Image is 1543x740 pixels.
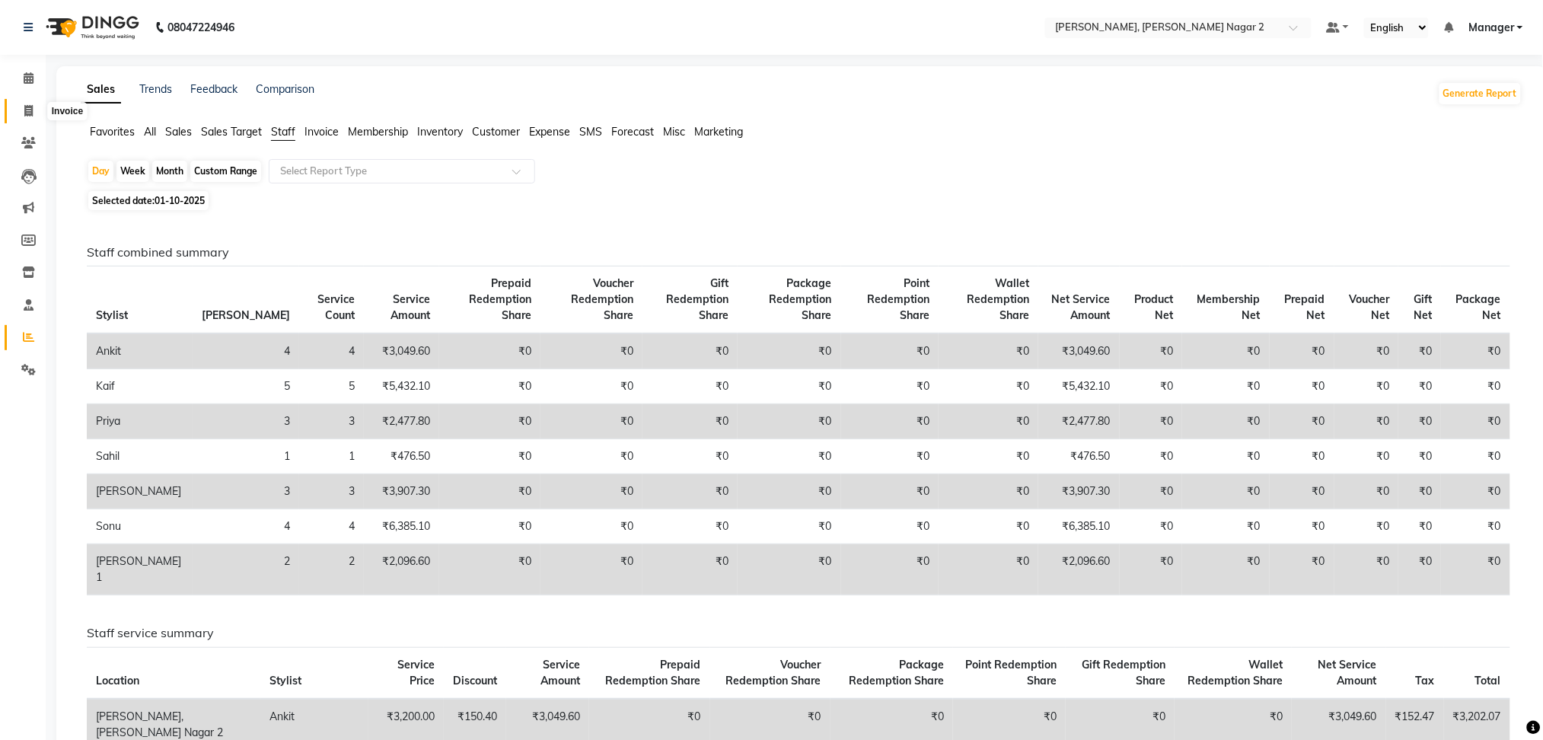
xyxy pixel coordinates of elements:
span: Selected date: [88,191,209,210]
span: Service Amount [391,292,430,322]
td: ₹0 [1120,404,1183,439]
td: ₹0 [738,369,840,404]
td: ₹5,432.10 [364,369,439,404]
td: ₹0 [1182,369,1270,404]
span: Manager [1468,20,1514,36]
td: Priya [87,404,193,439]
td: ₹0 [1334,333,1399,369]
span: Wallet Redemption Share [1188,658,1283,687]
span: All [144,125,156,139]
td: ₹0 [1120,544,1183,595]
td: ₹0 [1441,509,1510,544]
td: ₹0 [939,544,1038,595]
td: ₹0 [738,544,840,595]
span: Marketing [694,125,743,139]
td: ₹0 [841,404,939,439]
td: ₹0 [1270,474,1334,509]
td: ₹0 [1120,474,1183,509]
td: ₹0 [1270,369,1334,404]
td: ₹0 [939,404,1038,439]
span: Favorites [90,125,135,139]
td: 4 [193,509,299,544]
td: ₹0 [1182,333,1270,369]
td: ₹0 [1334,544,1399,595]
td: ₹0 [738,333,840,369]
td: ₹0 [439,369,541,404]
td: ₹0 [1270,404,1334,439]
td: ₹0 [1441,333,1510,369]
td: ₹0 [1334,474,1399,509]
a: Sales [81,76,121,104]
td: ₹0 [642,333,738,369]
td: ₹3,049.60 [364,333,439,369]
td: Kaif [87,369,193,404]
td: ₹0 [1334,369,1399,404]
td: ₹0 [1334,509,1399,544]
td: ₹0 [939,509,1038,544]
span: Expense [529,125,570,139]
td: 3 [193,474,299,509]
td: ₹0 [642,404,738,439]
b: 08047224946 [167,6,234,49]
span: Prepaid Redemption Share [469,276,531,322]
td: ₹0 [1270,544,1334,595]
td: ₹0 [841,474,939,509]
div: Custom Range [190,161,261,182]
td: ₹0 [738,509,840,544]
td: ₹0 [1398,404,1441,439]
td: ₹476.50 [1038,439,1119,474]
span: Customer [472,125,520,139]
td: ₹0 [439,544,541,595]
span: Net Service Amount [1052,292,1111,322]
td: ₹0 [540,509,642,544]
span: Prepaid Net [1285,292,1325,322]
td: ₹0 [1120,333,1183,369]
span: Point Redemption Share [867,276,929,322]
td: ₹0 [1182,474,1270,509]
td: 3 [193,404,299,439]
td: ₹0 [1398,544,1441,595]
span: [PERSON_NAME] [202,308,290,322]
span: Package Redemption Share [770,276,832,322]
div: Month [152,161,187,182]
a: Trends [139,82,172,96]
td: ₹0 [439,439,541,474]
td: ₹0 [1270,333,1334,369]
td: ₹0 [540,404,642,439]
span: Point Redemption Share [965,658,1057,687]
td: ₹0 [1398,439,1441,474]
td: [PERSON_NAME] [87,474,193,509]
td: ₹0 [841,509,939,544]
td: Sahil [87,439,193,474]
td: ₹0 [1441,369,1510,404]
td: ₹0 [1334,439,1399,474]
td: ₹2,096.60 [364,544,439,595]
td: 2 [299,544,364,595]
span: SMS [579,125,602,139]
td: ₹6,385.10 [364,509,439,544]
td: ₹0 [1120,439,1183,474]
td: 3 [299,404,364,439]
td: 1 [193,439,299,474]
td: ₹0 [1441,474,1510,509]
td: ₹0 [540,544,642,595]
td: ₹0 [540,439,642,474]
td: 4 [299,509,364,544]
span: 01-10-2025 [155,195,205,206]
td: ₹0 [738,404,840,439]
td: 1 [299,439,364,474]
td: [PERSON_NAME] 1 [87,544,193,595]
td: ₹0 [1182,509,1270,544]
td: ₹0 [841,369,939,404]
td: ₹0 [939,369,1038,404]
td: ₹0 [439,404,541,439]
td: ₹0 [439,509,541,544]
span: Package Redemption Share [849,658,944,687]
button: Generate Report [1439,83,1521,104]
span: Gift Redemption Share [666,276,728,322]
div: Week [116,161,149,182]
td: ₹0 [439,474,541,509]
td: ₹0 [738,439,840,474]
span: Sales [165,125,192,139]
td: ₹0 [1441,439,1510,474]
